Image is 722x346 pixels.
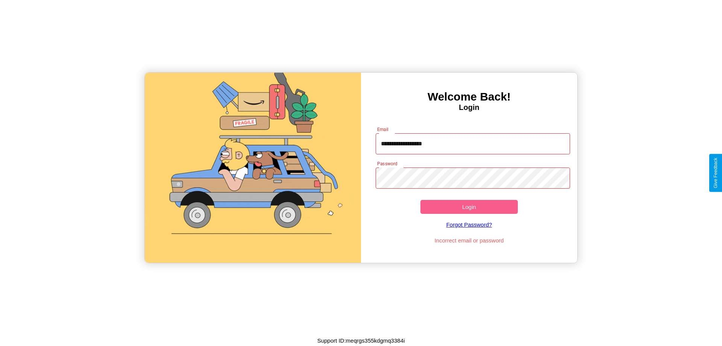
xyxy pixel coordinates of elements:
label: Email [377,126,389,133]
label: Password [377,160,397,167]
a: Forgot Password? [372,214,567,235]
p: Support ID: meqrgs355kdgmq3384i [317,335,405,346]
p: Incorrect email or password [372,235,567,245]
button: Login [420,200,518,214]
img: gif [145,73,361,263]
h3: Welcome Back! [361,90,577,103]
h4: Login [361,103,577,112]
div: Give Feedback [713,158,718,188]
